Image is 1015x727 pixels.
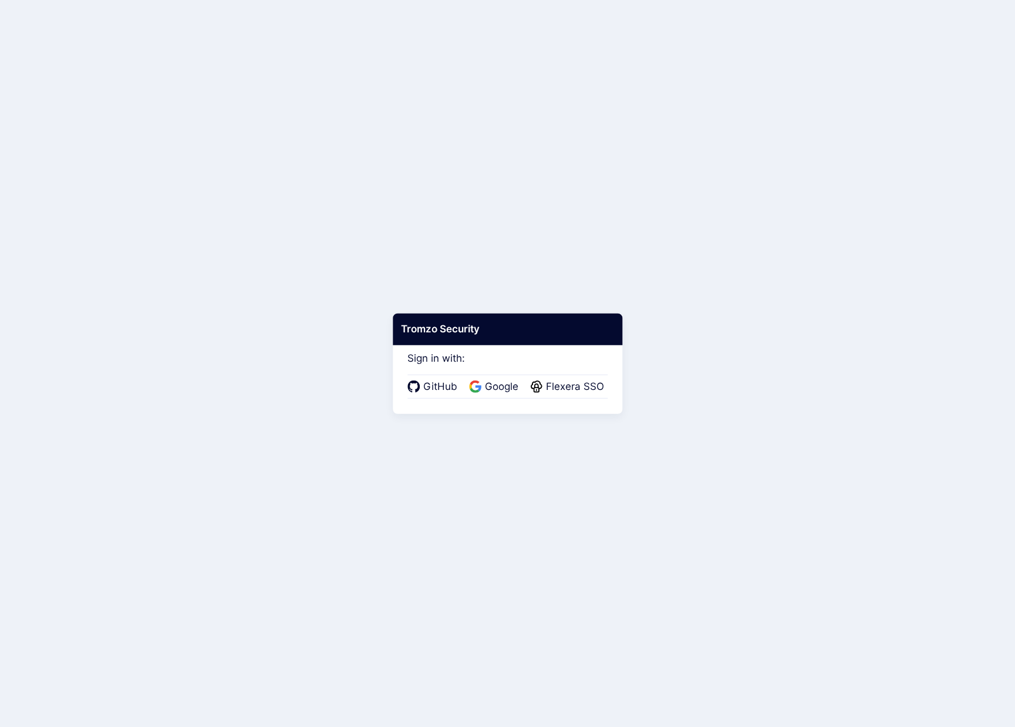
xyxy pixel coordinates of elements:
a: Google [469,379,522,395]
div: Tromzo Security [393,314,622,345]
span: GitHub [420,379,461,395]
span: Google [481,379,522,395]
a: Flexera SSO [530,379,608,395]
a: GitHub [407,379,461,395]
span: Flexera SSO [542,379,608,395]
div: Sign in with: [407,336,608,399]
